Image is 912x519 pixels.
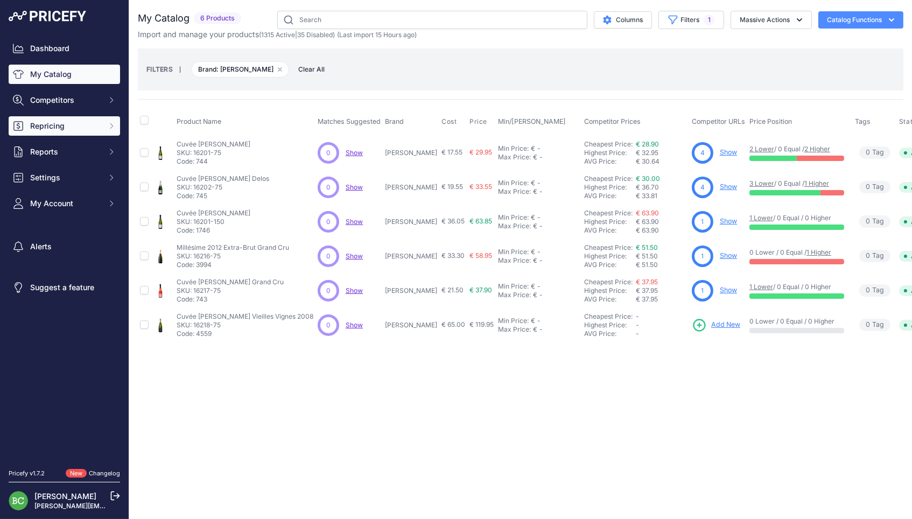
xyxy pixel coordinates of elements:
div: Highest Price: [584,252,636,261]
p: Code: 3994 [177,261,289,269]
div: Min Price: [498,248,529,256]
span: € 29.95 [469,148,492,156]
div: Max Price: [498,325,531,334]
span: 0 [326,320,331,330]
div: - [535,317,541,325]
p: / 0 Equal / 0 Higher [749,214,844,222]
span: Tag [859,319,890,331]
div: Highest Price: [584,149,636,157]
span: Matches Suggested [318,117,381,125]
button: Reports [9,142,120,162]
a: € 28.90 [636,140,659,148]
span: Add New [711,320,740,330]
div: - [535,144,541,153]
div: AVG Price: [584,157,636,166]
span: 0 [326,251,331,261]
a: € 37.95 [636,278,658,286]
button: My Account [9,194,120,213]
div: € [533,153,537,162]
span: Product Name [177,117,221,125]
span: € 36.05 [441,217,465,225]
div: AVG Price: [584,192,636,200]
span: € 21.50 [441,286,464,294]
a: 35 Disabled [297,31,333,39]
p: Cuvée [PERSON_NAME] Vieilles Vignes 2008 [177,312,313,321]
div: € 30.64 [636,157,687,166]
div: € [533,256,537,265]
nav: Sidebar [9,39,120,456]
p: / 0 Equal / [749,179,844,188]
span: € 63.90 [636,218,659,226]
a: € 63.90 [636,209,659,217]
a: Dashboard [9,39,120,58]
p: Code: 4559 [177,329,313,338]
span: Show [346,183,363,191]
div: € [533,325,537,334]
a: Cheapest Price: [584,174,633,183]
a: Show [346,149,363,157]
span: € 33.55 [469,183,492,191]
span: 0 [866,182,870,192]
span: New [66,469,87,478]
a: Show [346,252,363,260]
span: ( | ) [259,31,335,39]
div: € [531,179,535,187]
span: - [636,312,639,320]
a: Show [346,218,363,226]
div: Max Price: [498,256,531,265]
p: 0 Lower / 0 Equal / [749,248,844,257]
span: 0 [326,217,331,227]
a: 2 Higher [804,145,830,153]
a: Show [720,251,737,259]
div: Max Price: [498,187,531,196]
button: Settings [9,168,120,187]
h2: My Catalog [138,11,190,26]
p: Code: 743 [177,295,284,304]
span: 1 [701,286,704,296]
div: Min Price: [498,179,529,187]
small: FILTERS [146,65,173,73]
span: € 51.50 [636,252,658,260]
a: 3 Lower [749,179,774,187]
span: Competitor URLs [692,117,745,125]
p: Cuvée [PERSON_NAME] Delos [177,174,269,183]
div: € 51.50 [636,261,687,269]
button: Filters1 [658,11,724,29]
p: / 0 Equal / [749,145,844,153]
span: Settings [30,172,101,183]
a: My Catalog [9,65,120,84]
span: 0 [866,320,870,330]
div: € [531,144,535,153]
div: - [537,256,543,265]
span: Tag [859,215,890,228]
span: 4 [700,183,705,192]
span: Show [346,286,363,294]
div: € [531,248,535,256]
div: Min Price: [498,144,529,153]
span: € 19.55 [441,183,463,191]
p: Code: 745 [177,192,269,200]
span: 4 [700,148,705,158]
div: € 33.81 [636,192,687,200]
button: Columns [594,11,652,29]
div: € [533,291,537,299]
span: 0 [326,183,331,192]
div: € [531,282,535,291]
small: | [173,66,187,73]
p: [PERSON_NAME] [385,252,437,261]
a: 1 Higher [804,179,829,187]
a: 1 Lower [749,214,773,222]
p: / 0 Equal / 0 Higher [749,283,844,291]
input: Search [277,11,587,29]
p: [PERSON_NAME] [385,183,437,192]
div: - [535,248,541,256]
span: 0 [326,148,331,158]
span: Tag [859,181,890,193]
p: SKU: 16218-75 [177,321,313,329]
span: € 65.00 [441,320,465,328]
p: SKU: 16201-75 [177,149,250,157]
span: 1 [701,251,704,261]
div: Highest Price: [584,183,636,192]
button: Massive Actions [731,11,812,29]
